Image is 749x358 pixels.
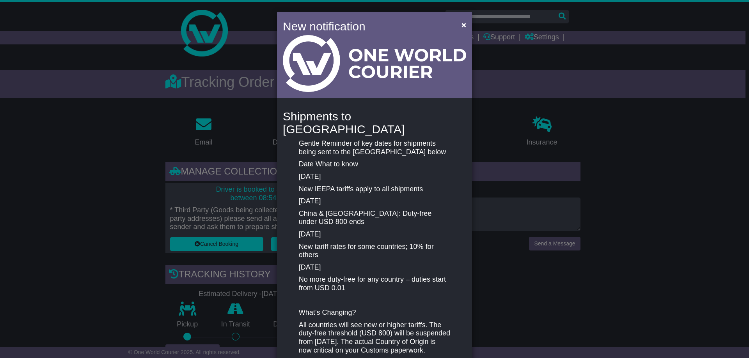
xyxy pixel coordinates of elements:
p: China & [GEOGRAPHIC_DATA]: Duty-free under USD 800 ends [299,210,450,226]
p: Gentle Reminder of key dates for shipments being sent to the [GEOGRAPHIC_DATA] below [299,139,450,156]
h4: New notification [283,18,450,35]
p: New IEEPA tariffs apply to all shipments [299,185,450,194]
p: [DATE] [299,230,450,239]
p: What’s Changing? [299,309,450,317]
img: Light [283,35,466,92]
p: [DATE] [299,173,450,181]
p: No more duty-free for any country – duties start from USD 0.01 [299,275,450,292]
h4: Shipments to [GEOGRAPHIC_DATA] [283,110,466,136]
p: [DATE] [299,197,450,206]
p: Date What to know [299,160,450,169]
p: [DATE] [299,263,450,272]
p: All countries will see new or higher tariffs. The duty-free threshold (USD 800) will be suspended... [299,321,450,354]
p: New tariff rates for some countries; 10% for others [299,243,450,259]
span: × [461,20,466,29]
button: Close [458,17,470,33]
